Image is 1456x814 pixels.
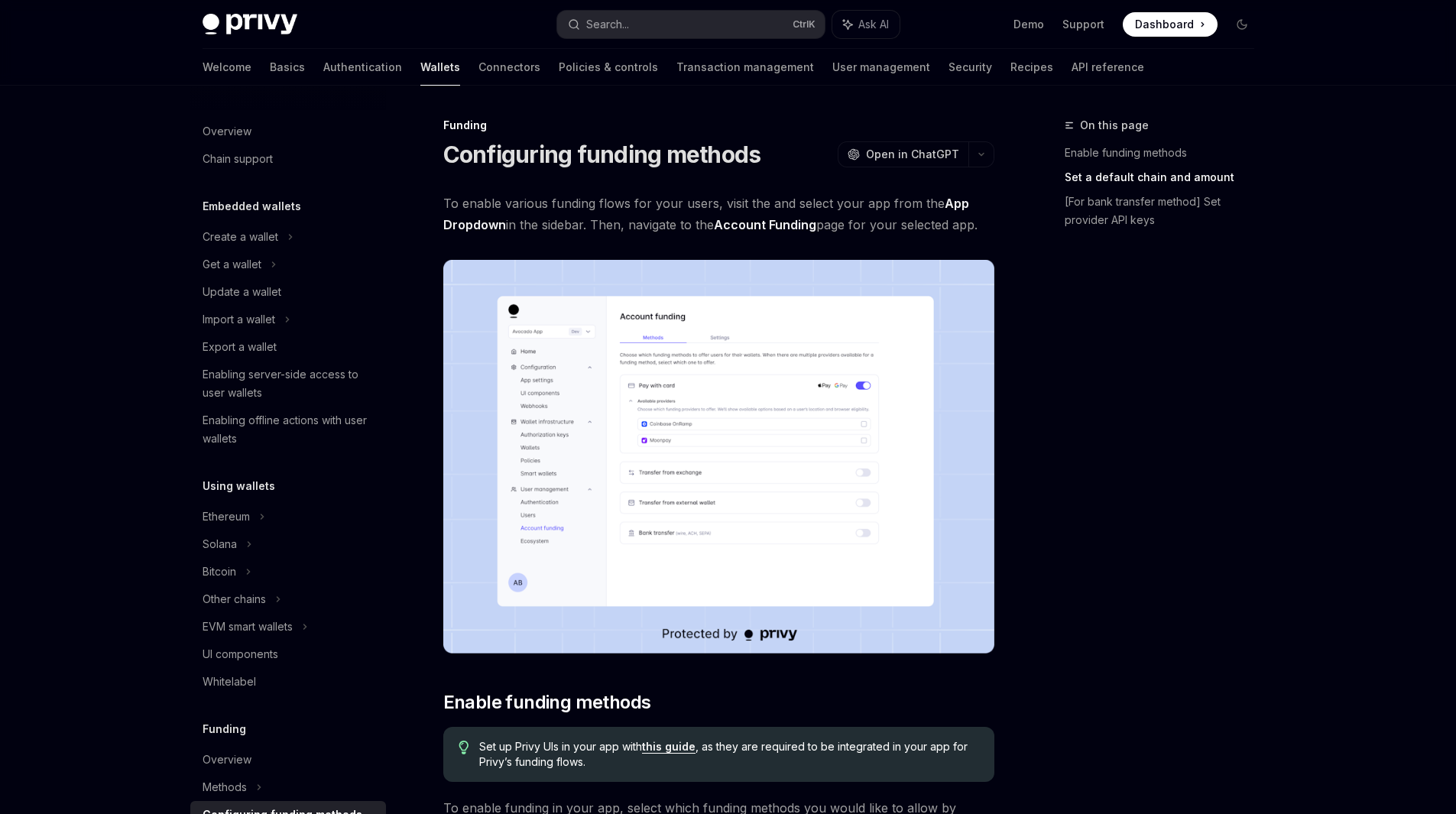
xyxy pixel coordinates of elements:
div: Enabling server-side access to user wallets [203,365,377,402]
div: Search... [586,15,629,34]
div: Ethereum [203,508,250,526]
a: Overview [190,746,386,773]
span: Open in ChatGPT [866,147,959,162]
div: Other chains [203,590,266,608]
span: Set up Privy UIs in your app with , as they are required to be integrated in your app for Privy’s... [479,739,978,770]
h5: Funding [203,720,246,738]
a: Enabling offline actions with user wallets [190,407,386,452]
div: Import a wallet [203,310,275,329]
div: UI components [203,645,278,663]
a: User management [832,49,930,86]
span: Ctrl K [793,18,816,31]
img: Fundingupdate PNG [443,260,994,653]
div: Funding [443,118,994,133]
a: Set a default chain and amount [1065,165,1266,190]
h5: Embedded wallets [203,197,301,216]
a: Recipes [1010,49,1053,86]
div: Get a wallet [203,255,261,274]
div: Overview [203,122,251,141]
div: Solana [203,535,237,553]
a: Account Funding [714,217,816,233]
a: API reference [1072,49,1144,86]
a: Basics [270,49,305,86]
div: Overview [203,751,251,769]
a: Chain support [190,145,386,173]
a: Demo [1013,17,1044,32]
button: Search...CtrlK [557,11,825,38]
button: Ask AI [832,11,900,38]
a: Dashboard [1123,12,1218,37]
div: Enabling offline actions with user wallets [203,411,377,448]
svg: Tip [459,741,469,754]
a: UI components [190,640,386,668]
a: Support [1062,17,1104,32]
a: Overview [190,118,386,145]
a: Transaction management [676,49,814,86]
a: Whitelabel [190,668,386,696]
h5: Using wallets [203,477,275,495]
a: Enable funding methods [1065,141,1266,165]
span: Dashboard [1135,17,1194,32]
a: Authentication [323,49,402,86]
span: Ask AI [858,17,889,32]
a: Enabling server-side access to user wallets [190,361,386,407]
div: Export a wallet [203,338,277,356]
a: Export a wallet [190,333,386,361]
div: Methods [203,778,247,796]
button: Open in ChatGPT [838,141,968,167]
a: Wallets [420,49,460,86]
span: On this page [1080,116,1149,135]
a: Security [949,49,992,86]
button: Toggle dark mode [1230,12,1254,37]
span: Enable funding methods [443,690,651,715]
a: Connectors [478,49,540,86]
div: EVM smart wallets [203,618,293,636]
a: Policies & controls [559,49,658,86]
div: Bitcoin [203,563,236,581]
img: dark logo [203,14,297,35]
a: this guide [642,740,696,754]
h1: Configuring funding methods [443,141,761,168]
a: Update a wallet [190,278,386,306]
span: To enable various funding flows for your users, visit the and select your app from the in the sid... [443,193,994,235]
a: [For bank transfer method] Set provider API keys [1065,190,1266,232]
div: Update a wallet [203,283,281,301]
div: Create a wallet [203,228,278,246]
div: Whitelabel [203,673,256,691]
a: Welcome [203,49,251,86]
div: Chain support [203,150,273,168]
